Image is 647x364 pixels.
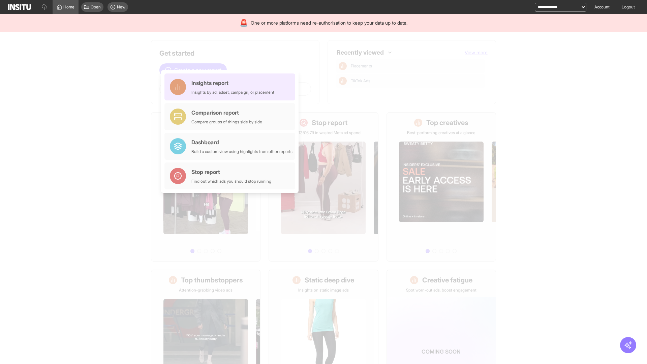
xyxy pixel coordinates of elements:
[191,138,292,146] div: Dashboard
[191,168,271,176] div: Stop report
[191,149,292,154] div: Build a custom view using highlights from other reports
[63,4,74,10] span: Home
[91,4,101,10] span: Open
[191,109,262,117] div: Comparison report
[191,119,262,125] div: Compare groups of things side by side
[240,18,248,28] div: 🚨
[191,79,274,87] div: Insights report
[191,179,271,184] div: Find out which ads you should stop running
[251,20,407,26] span: One or more platforms need re-authorisation to keep your data up to date.
[8,4,31,10] img: Logo
[117,4,125,10] span: New
[191,90,274,95] div: Insights by ad, adset, campaign, or placement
